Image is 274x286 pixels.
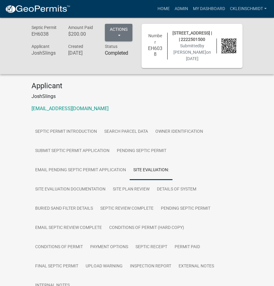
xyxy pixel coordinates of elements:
a: Inspection Report [126,257,175,276]
a: Email Septic Review Complete [31,218,106,238]
span: Septic Permit [31,25,57,30]
a: My Dashboard [191,3,228,15]
span: Created [68,44,83,49]
a: Payment Options [87,237,132,257]
a: Septic Review Complete [97,199,157,219]
a: External Notes [175,257,218,276]
span: Applicant [31,44,50,49]
a: Permit Paid [171,237,204,257]
a: Conditions of Permit (hard copy) [106,218,188,238]
a: ckleinschmidt [228,3,269,15]
a: Septic Permit Introduction [31,122,101,142]
a: Search Parcel Data [101,122,152,142]
a: Buried Sand Filter details [31,199,97,219]
a: [EMAIL_ADDRESS][DOMAIN_NAME] [31,106,109,111]
h6: EH6038 [31,31,59,37]
img: QR code [221,38,236,53]
a: Submit Septic Permit Application [31,141,113,161]
a: UPLOAD WARNING [82,257,126,276]
span: [STREET_ADDRESS] | | 2222501500 [172,31,212,42]
a: Site Evaluation Documentation [31,180,109,199]
a: Pending Septic Permit [113,141,170,161]
a: Admin [172,3,191,15]
a: Septic Receipt [132,237,171,257]
a: Site Plan Review [109,180,153,199]
a: Email Pending Septic Permit Application [31,161,130,180]
span: Status [105,44,117,49]
a: Conditions of Permit [31,237,87,257]
h6: JoshSlings [31,50,59,56]
span: Amount Paid [68,25,93,30]
h6: EH6038 [148,45,163,57]
span: Submitted on [DATE] [173,43,211,61]
strong: Completed [105,50,128,56]
a: Final Septic Permit [31,257,82,276]
a: Home [155,3,172,15]
p: JoshSlings [31,93,243,100]
h4: Applicant [31,81,243,90]
button: Actions [105,24,132,41]
a: Site Evaluation: [130,161,172,180]
a: Owner Identification [152,122,207,142]
a: Pending Septic Permit [157,199,214,219]
h6: $200.00 [68,31,96,37]
h6: [DATE] [68,50,96,56]
span: Number [148,33,162,45]
a: Details of System [153,180,200,199]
